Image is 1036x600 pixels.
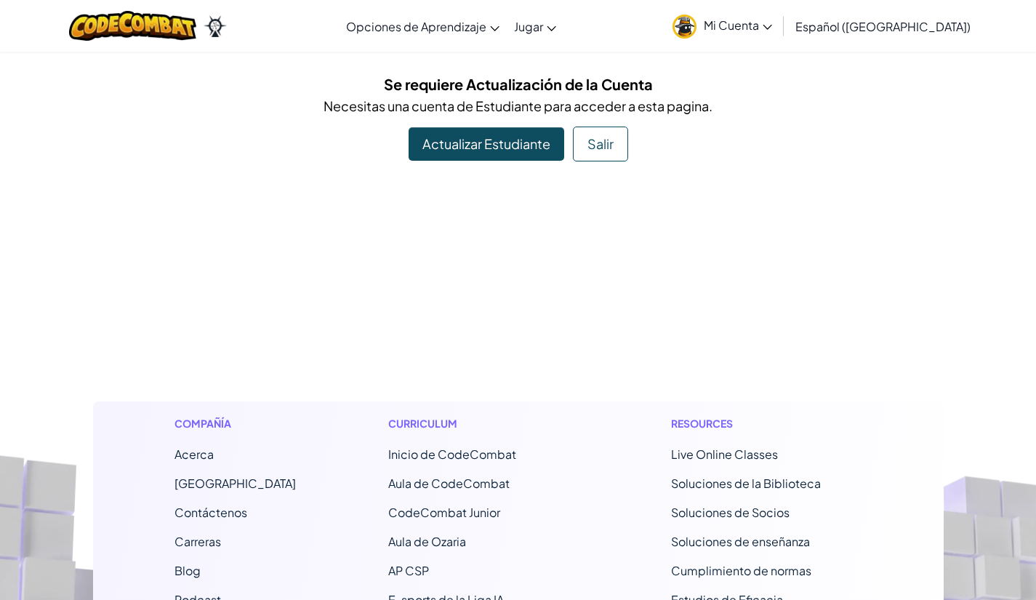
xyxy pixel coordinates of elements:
[671,505,790,520] a: Soluciones de Socios
[388,447,516,462] span: Inicio de CodeCombat
[573,127,628,161] button: Salir
[409,127,564,161] a: Actualizar Estudiante
[672,15,696,39] img: avatar
[671,563,811,578] a: Cumplimiento de normas
[388,476,510,491] a: Aula de CodeCombat
[671,476,821,491] a: Soluciones de la Biblioteca
[204,15,227,37] img: Ozaria
[174,534,221,549] a: Carreras
[174,563,201,578] a: Blog
[104,73,933,95] h5: Se requiere Actualización de la Cuenta
[704,17,772,33] span: Mi Cuenta
[104,95,933,116] p: Necesitas una cuenta de Estudiante para acceder a esta pagina.
[174,447,214,462] a: Acerca
[174,416,296,431] h1: Compañía
[69,11,196,41] img: CodeCombat logo
[339,7,507,46] a: Opciones de Aprendizaje
[671,447,778,462] a: Live Online Classes
[795,19,971,34] span: Español ([GEOGRAPHIC_DATA])
[788,7,978,46] a: Español ([GEOGRAPHIC_DATA])
[665,3,779,49] a: Mi Cuenta
[388,534,466,549] a: Aula de Ozaria
[388,416,579,431] h1: Curriculum
[514,19,543,34] span: Jugar
[174,476,296,491] a: [GEOGRAPHIC_DATA]
[507,7,563,46] a: Jugar
[671,416,862,431] h1: Resources
[388,563,429,578] a: AP CSP
[174,505,247,520] span: Contáctenos
[388,505,500,520] a: CodeCombat Junior
[346,19,486,34] span: Opciones de Aprendizaje
[671,534,810,549] a: Soluciones de enseñanza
